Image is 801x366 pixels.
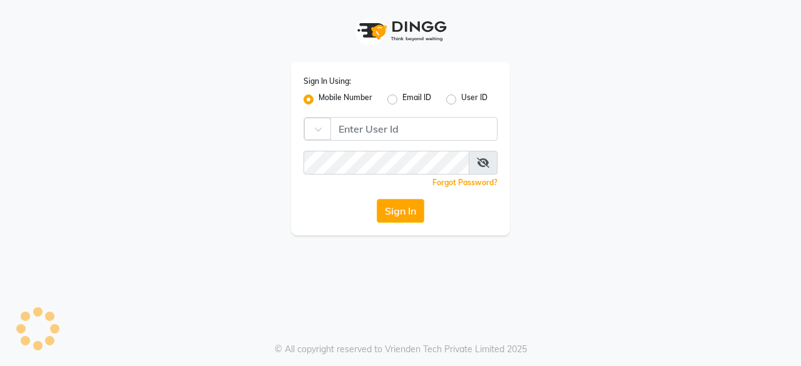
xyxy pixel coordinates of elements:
[304,151,469,175] input: Username
[330,117,497,141] input: Username
[304,76,351,87] label: Sign In Using:
[432,178,497,187] a: Forgot Password?
[402,92,431,107] label: Email ID
[319,92,372,107] label: Mobile Number
[377,199,424,223] button: Sign In
[350,13,451,49] img: logo1.svg
[461,92,487,107] label: User ID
